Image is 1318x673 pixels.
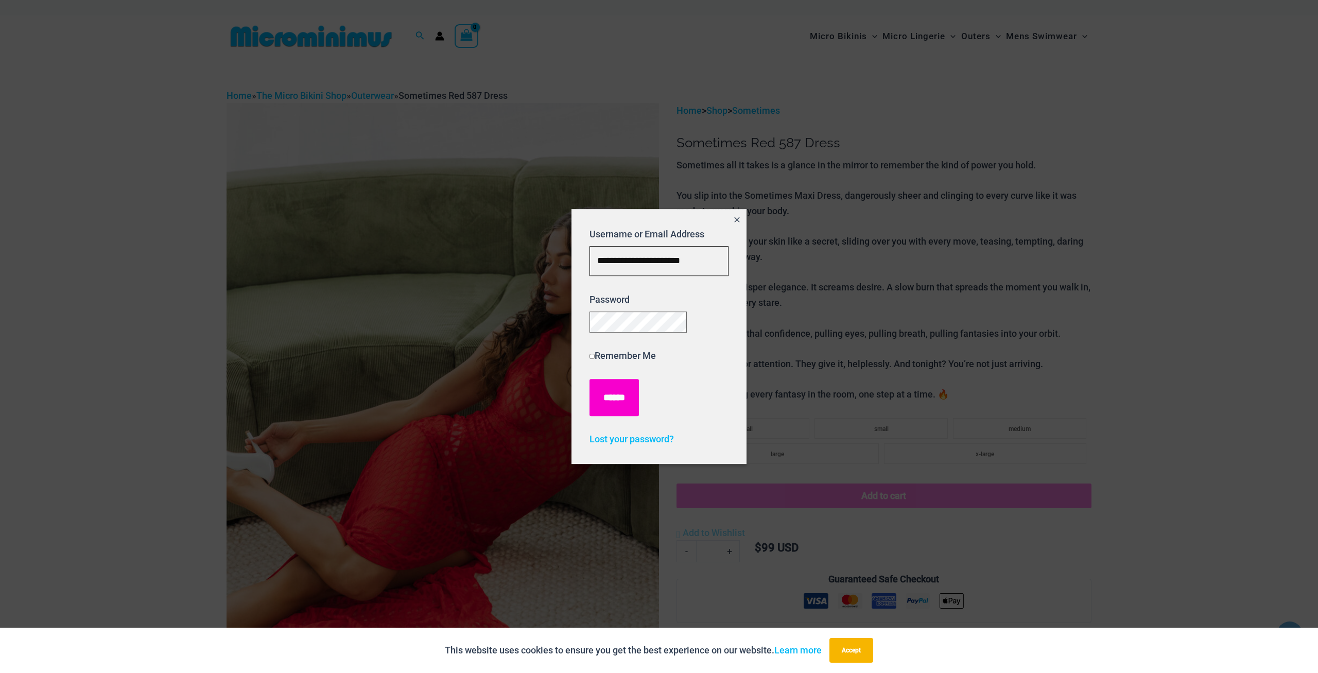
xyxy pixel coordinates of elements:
a: Lost your password? [589,434,674,444]
a: Learn more [774,645,822,655]
label: Password [589,294,630,305]
input: Remember Me [589,354,595,359]
label: Username or Email Address [589,229,704,239]
p: This website uses cookies to ensure you get the best experience on our website. [445,643,822,658]
label: Remember Me [589,350,656,361]
button: Close popup [728,209,747,233]
button: Accept [829,638,873,663]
